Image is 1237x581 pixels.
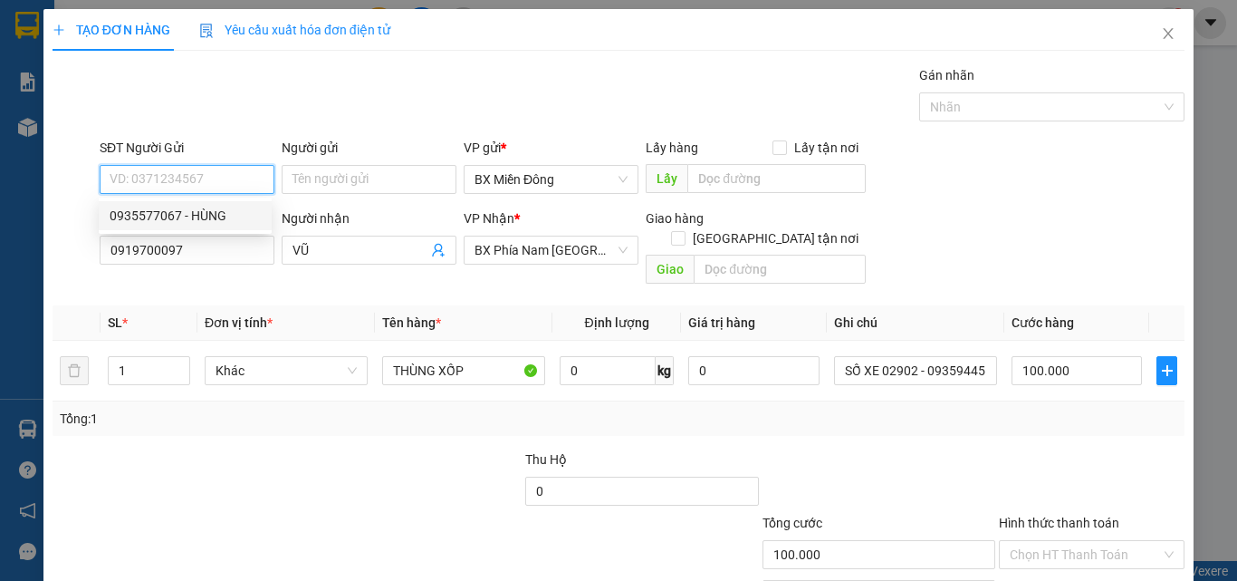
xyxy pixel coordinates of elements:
[646,140,698,155] span: Lấy hàng
[827,305,1004,341] th: Ghi chú
[646,211,704,226] span: Giao hàng
[199,23,390,37] span: Yêu cầu xuất hóa đơn điện tử
[687,164,866,193] input: Dọc đường
[688,356,819,385] input: 0
[686,228,866,248] span: [GEOGRAPHIC_DATA] tận nơi
[199,24,214,38] img: icon
[125,77,241,137] li: VP BX Phía Nam [GEOGRAPHIC_DATA]
[584,315,648,330] span: Định lượng
[787,138,866,158] span: Lấy tận nơi
[834,356,997,385] input: Ghi Chú
[382,315,441,330] span: Tên hàng
[999,516,1119,530] label: Hình thức thanh toán
[762,516,822,530] span: Tổng cước
[110,206,261,226] div: 0935577067 - HÙNG
[475,166,628,193] span: BX Miền Đông
[1143,9,1194,60] button: Close
[382,356,545,385] input: VD: Bàn, Ghế
[100,138,274,158] div: SĐT Người Gửi
[108,315,122,330] span: SL
[694,255,866,284] input: Dọc đường
[60,409,479,429] div: Tổng: 1
[53,23,170,37] span: TẠO ĐƠN HÀNG
[282,138,456,158] div: Người gửi
[646,255,694,284] span: Giao
[9,101,22,113] span: environment
[205,315,273,330] span: Đơn vị tính
[282,208,456,228] div: Người nhận
[1157,363,1176,378] span: plus
[60,356,89,385] button: delete
[53,24,65,36] span: plus
[99,201,272,230] div: 0935577067 - HÙNG
[1161,26,1175,41] span: close
[9,77,125,97] li: VP BX Miền Đông
[475,237,628,264] span: BX Phía Nam Nha Trang
[525,452,567,467] span: Thu Hộ
[646,164,687,193] span: Lấy
[464,211,514,226] span: VP Nhận
[688,315,755,330] span: Giá trị hàng
[1156,356,1177,385] button: plus
[9,100,95,134] b: 339 Đinh Bộ Lĩnh, P26
[656,356,674,385] span: kg
[9,9,263,44] li: Cúc Tùng
[431,243,446,257] span: user-add
[216,357,357,384] span: Khác
[464,138,638,158] div: VP gửi
[1012,315,1074,330] span: Cước hàng
[919,68,974,82] label: Gán nhãn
